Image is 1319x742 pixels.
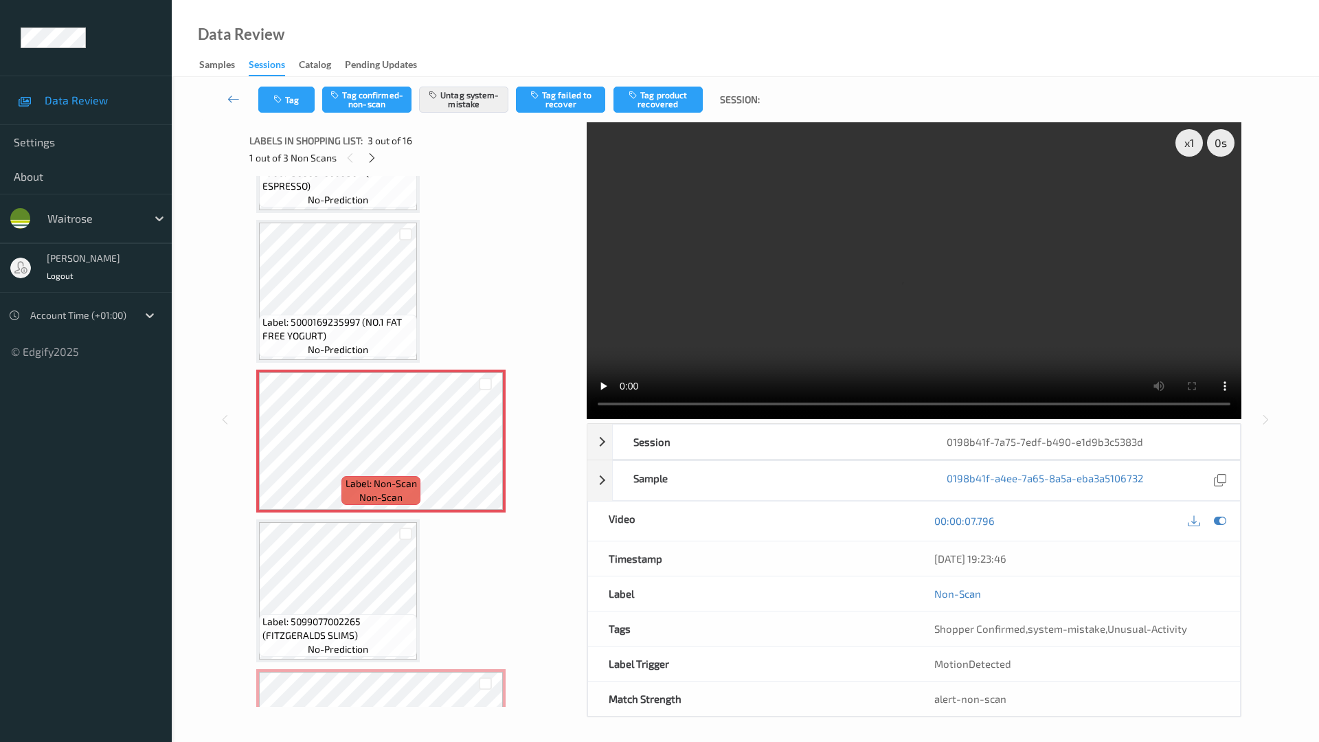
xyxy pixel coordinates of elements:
a: 0198b41f-a4ee-7a65-8a5a-eba3a5106732 [947,471,1143,490]
div: Label [588,576,914,611]
div: Session [613,425,927,459]
div: 0 s [1207,129,1235,157]
div: 1 out of 3 Non Scans [249,149,577,166]
a: Samples [199,56,249,75]
span: 3 out of 16 [368,134,412,148]
div: Samples [199,58,235,75]
a: Pending Updates [345,56,431,75]
span: no-prediction [308,343,368,357]
div: Match Strength [588,682,914,716]
button: Tag product recovered [613,87,703,113]
a: Non-Scan [934,587,981,600]
span: Unusual-Activity [1107,622,1187,635]
div: Data Review [198,27,284,41]
div: Sessions [249,58,285,76]
a: Sessions [249,56,299,76]
div: Tags [588,611,914,646]
span: Shopper Confirmed [934,622,1026,635]
a: Catalog [299,56,345,75]
div: Session0198b41f-7a75-7edf-b490-e1d9b3c5383d [587,424,1241,460]
span: no-prediction [308,193,368,207]
button: Tag [258,87,315,113]
div: [DATE] 19:23:46 [934,552,1219,565]
div: x 1 [1175,129,1203,157]
div: Timestamp [588,541,914,576]
span: Session: [720,93,760,106]
a: 00:00:07.796 [934,514,995,528]
span: system-mistake [1028,622,1105,635]
div: Sample0198b41f-a4ee-7a65-8a5a-eba3a5106732 [587,460,1241,501]
button: Tag failed to recover [516,87,605,113]
span: Label: 5099077002265 (FITZGERALDS SLIMS) [262,615,414,642]
span: , , [934,622,1187,635]
span: non-scan [359,491,403,504]
div: Label Trigger [588,647,914,681]
div: Pending Updates [345,58,417,75]
span: Label: 8000070036864 (LAVAZZA ESPRESSO) [262,166,414,193]
div: alert-non-scan [934,692,1219,706]
div: Sample [613,461,927,500]
button: Tag confirmed-non-scan [322,87,412,113]
span: Label: Non-Scan [346,477,417,491]
span: Label: 5000169235997 (NO.1 FAT FREE YOGURT) [262,315,414,343]
div: 0198b41f-7a75-7edf-b490-e1d9b3c5383d [926,425,1240,459]
span: no-prediction [308,642,368,656]
button: Untag system-mistake [419,87,508,113]
div: Catalog [299,58,331,75]
div: Video [588,502,914,541]
span: Labels in shopping list: [249,134,363,148]
div: MotionDetected [914,647,1240,681]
